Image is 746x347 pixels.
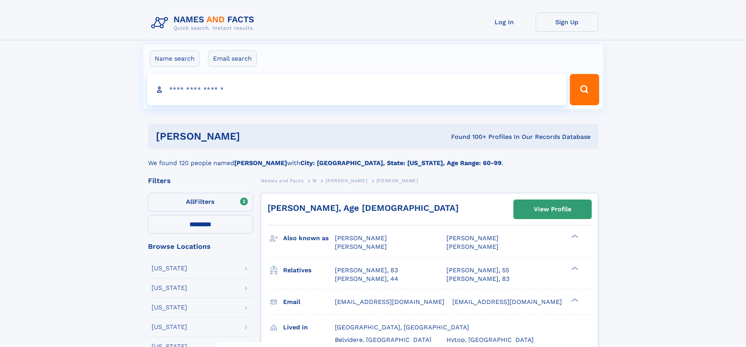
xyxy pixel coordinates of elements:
a: [PERSON_NAME], 55 [446,266,509,275]
div: ❯ [569,234,579,239]
span: [PERSON_NAME] [325,178,367,183]
a: View Profile [514,200,591,219]
div: We found 120 people named with . [148,149,598,168]
h3: Email [283,295,335,309]
h3: Lived in [283,321,335,334]
h3: Relatives [283,264,335,277]
div: Filters [148,177,253,184]
a: [PERSON_NAME], 83 [335,266,398,275]
a: [PERSON_NAME], 44 [335,275,398,283]
div: View Profile [534,200,571,218]
span: [PERSON_NAME] [446,243,499,250]
img: Logo Names and Facts [148,13,261,34]
a: Names and Facts [261,176,304,185]
span: Belvidere, [GEOGRAPHIC_DATA] [335,336,432,343]
b: City: [GEOGRAPHIC_DATA], State: [US_STATE], Age Range: 60-99 [300,159,502,167]
label: Email search [208,50,257,67]
span: [EMAIL_ADDRESS][DOMAIN_NAME] [452,298,562,306]
div: [US_STATE] [152,324,187,330]
h1: [PERSON_NAME] [156,131,346,141]
b: [PERSON_NAME] [234,159,287,167]
span: All [186,198,194,205]
span: [EMAIL_ADDRESS][DOMAIN_NAME] [335,298,444,306]
span: [PERSON_NAME] [335,234,387,242]
label: Filters [148,193,253,212]
a: [PERSON_NAME], 83 [446,275,509,283]
span: [PERSON_NAME] [446,234,499,242]
h3: Also known as [283,232,335,245]
div: [US_STATE] [152,265,187,271]
div: [US_STATE] [152,285,187,291]
div: [US_STATE] [152,304,187,311]
span: M [312,178,317,183]
div: Found 100+ Profiles In Our Records Database [345,133,591,141]
label: Name search [150,50,200,67]
a: M [312,176,317,185]
a: [PERSON_NAME], Age [DEMOGRAPHIC_DATA] [267,203,459,213]
a: Sign Up [536,13,598,32]
div: ❯ [569,297,579,302]
span: [GEOGRAPHIC_DATA], [GEOGRAPHIC_DATA] [335,324,469,331]
button: Search Button [570,74,599,105]
a: Log In [473,13,536,32]
span: Hytop, [GEOGRAPHIC_DATA] [446,336,534,343]
input: search input [147,74,567,105]
div: ❯ [569,266,579,271]
span: [PERSON_NAME] [376,178,418,183]
a: [PERSON_NAME] [325,176,367,185]
div: Browse Locations [148,243,253,250]
span: [PERSON_NAME] [335,243,387,250]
